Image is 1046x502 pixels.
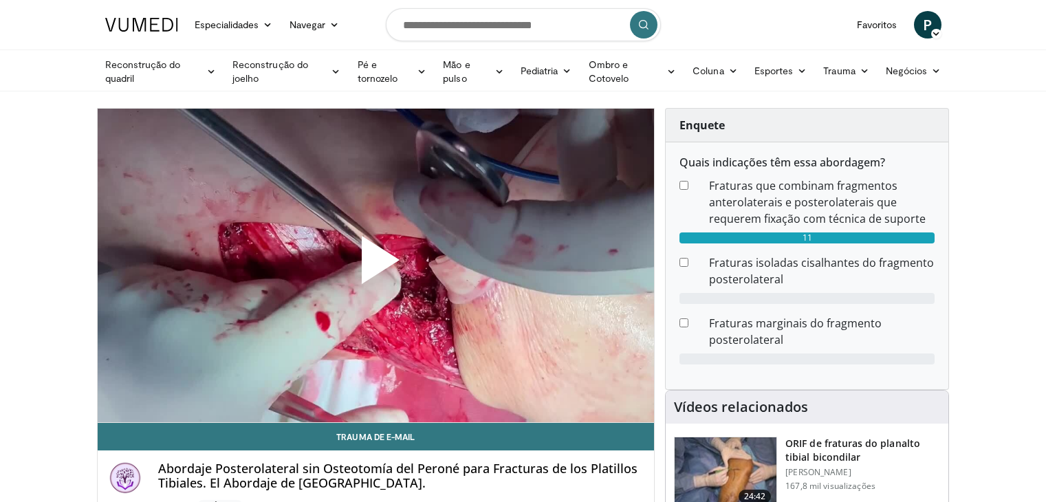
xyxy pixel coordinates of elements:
[224,58,349,85] a: Reconstrução do joelho
[886,65,928,76] font: Negócios
[281,11,348,39] a: Navegar
[98,423,655,450] a: Trauma de e-mail
[754,65,794,76] font: Esportes
[744,490,766,502] font: 24:42
[914,11,941,39] a: P
[290,19,326,30] font: Navegar
[580,58,685,85] a: Ombro e Cotovelo
[785,466,851,478] font: [PERSON_NAME]
[158,460,638,492] font: Abordaje Posterolateral sin Osteotomía del Peroné para Fracturas de los Platillos Tibiales. El Ab...
[336,432,415,441] font: Trauma de e-mail
[857,19,897,30] font: Favoritos
[693,65,723,76] font: Coluna
[358,58,398,84] font: Pé e tornozelo
[679,155,885,170] font: Quais indicações têm essa abordagem?
[443,58,470,84] font: Mão e pulso
[186,11,281,39] a: Especialidades
[815,57,878,85] a: Trauma
[97,58,224,85] a: Reconstrução do quadril
[435,58,512,85] a: Mão e pulso
[746,57,816,85] a: Esportes
[512,57,580,85] a: Pediatria
[823,65,855,76] font: Trauma
[684,57,746,85] a: Coluna
[98,109,655,423] video-js: Video Player
[803,232,812,243] font: 11
[785,480,875,492] font: 167,8 mil visualizações
[109,461,142,494] img: Avatar
[521,65,558,76] font: Pediatria
[849,11,906,39] a: Favoritos
[923,14,932,34] font: P
[709,255,934,287] font: Fraturas isoladas cisalhantes do fragmento posterolateral
[589,58,629,84] font: Ombro e Cotovelo
[878,57,950,85] a: Negócios
[709,316,882,347] font: Fraturas marginais do fragmento posterolateral
[785,437,920,463] font: ORIF de fraturas do planalto tibial bicondilar
[232,58,308,84] font: Reconstrução do joelho
[105,18,178,32] img: Logotipo da VuMedi
[195,19,259,30] font: Especialidades
[105,58,181,84] font: Reconstrução do quadril
[709,178,926,226] font: Fraturas que combinam fragmentos anterolaterais e posterolaterais que requerem fixação com técnic...
[386,8,661,41] input: Pesquisar tópicos, intervenções
[674,397,808,416] font: Vídeos relacionados
[349,58,435,85] a: Pé e tornozelo
[252,198,499,333] button: Play Video
[679,118,725,133] font: Enquete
